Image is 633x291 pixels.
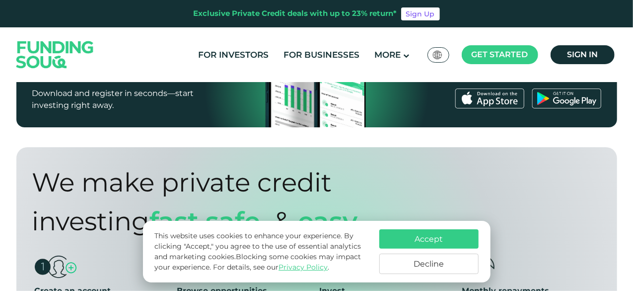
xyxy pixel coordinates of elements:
[401,7,440,20] a: Sign Up
[194,8,397,19] div: Exclusive Private Credit deals with up to 23% return*
[196,47,271,63] a: For Investors
[281,47,362,63] a: For Businesses
[257,24,376,143] img: Mobile App
[379,254,479,274] button: Decline
[551,45,615,64] a: Sign in
[150,205,206,237] span: Fast,
[532,89,601,108] img: Google Play
[472,50,528,59] span: Get started
[32,88,229,111] p: Download and register in seconds—start investing right away.
[455,89,524,108] img: App Store
[379,229,479,249] button: Accept
[374,50,401,60] span: More
[35,256,77,278] img: create-account
[274,205,291,237] span: &
[6,29,104,80] img: Logo
[213,263,329,272] span: For details, see our .
[279,263,328,272] a: Privacy Policy
[154,252,361,272] span: Blocking some cookies may impact your experience.
[206,205,267,237] span: safe,
[32,64,173,83] span: Invest on the Go!
[567,50,598,59] span: Sign in
[298,205,358,237] span: Easy
[154,231,369,273] p: This website uses cookies to enhance your experience. By clicking "Accept," you agree to the use ...
[32,163,544,241] div: We make private credit investing
[433,51,442,59] img: SA Flag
